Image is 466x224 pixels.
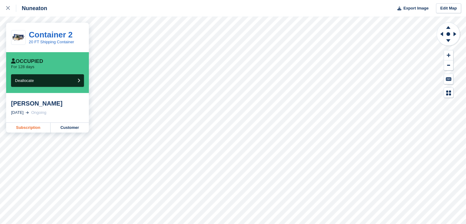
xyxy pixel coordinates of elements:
button: Zoom In [444,50,453,60]
button: Deallocate [11,74,84,87]
span: Export Image [403,5,428,11]
div: Ongoing [31,110,46,116]
div: [PERSON_NAME] [11,100,84,107]
span: Deallocate [15,78,34,83]
button: Map Legend [444,88,453,98]
button: Zoom Out [444,60,453,71]
button: Export Image [394,3,429,14]
img: arrow-right-light-icn-cde0832a797a2874e46488d9cf13f60e5c3a73dbe684e267c42b8395dfbc2abf.svg [26,111,29,114]
a: Edit Map [436,3,461,14]
div: [DATE] [11,110,24,116]
a: 20 FT Shipping Container [29,40,74,44]
a: Customer [51,123,89,133]
div: Nuneaton [16,5,47,12]
a: Subscription [6,123,51,133]
a: Container 2 [29,30,73,39]
img: 20-ft-container.jpg [11,32,25,43]
button: Keyboard Shortcuts [444,74,453,84]
div: Occupied [11,58,43,64]
p: For 128 days [11,64,34,69]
